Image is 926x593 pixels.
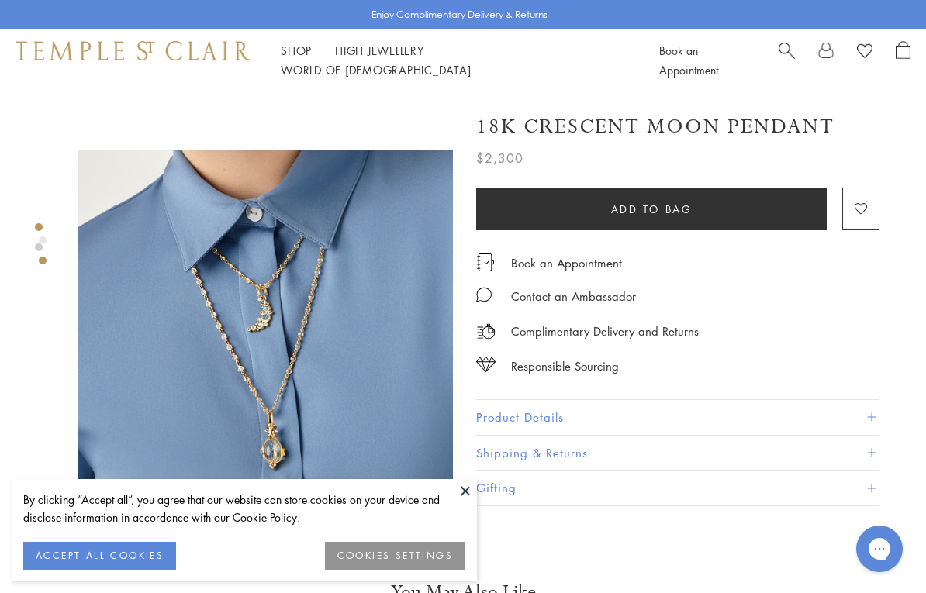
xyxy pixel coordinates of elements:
[325,542,465,570] button: COOKIES SETTINGS
[23,491,465,526] div: By clicking “Accept all”, you agree that our website can store cookies on your device and disclos...
[896,41,910,80] a: Open Shopping Bag
[476,148,523,168] span: $2,300
[511,357,619,376] div: Responsible Sourcing
[659,43,718,78] a: Book an Appointment
[476,357,496,372] img: icon_sourcing.svg
[511,254,622,271] a: Book an Appointment
[611,201,693,218] span: Add to bag
[476,471,879,505] button: Gifting
[476,287,492,302] img: MessageIcon-01_2.svg
[511,287,636,306] div: Contact an Ambassador
[335,43,424,58] a: High JewelleryHigh Jewellery
[476,188,827,230] button: Add to bag
[39,233,47,277] div: Product gallery navigation
[476,113,834,140] h1: 18K Crescent Moon Pendant
[476,436,879,471] button: Shipping & Returns
[779,41,795,80] a: Search
[476,253,495,271] img: icon_appointment.svg
[848,520,910,577] iframe: Gorgias live chat messenger
[78,150,453,525] img: P34840-BMSPDIS
[16,41,250,60] img: Temple St. Clair
[857,41,872,64] a: View Wishlist
[281,62,471,78] a: World of [DEMOGRAPHIC_DATA]World of [DEMOGRAPHIC_DATA]
[476,400,879,435] button: Product Details
[476,322,496,341] img: icon_delivery.svg
[371,7,548,22] p: Enjoy Complimentary Delivery & Returns
[281,41,624,80] nav: Main navigation
[23,542,176,570] button: ACCEPT ALL COOKIES
[511,322,699,341] p: Complimentary Delivery and Returns
[281,43,312,58] a: ShopShop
